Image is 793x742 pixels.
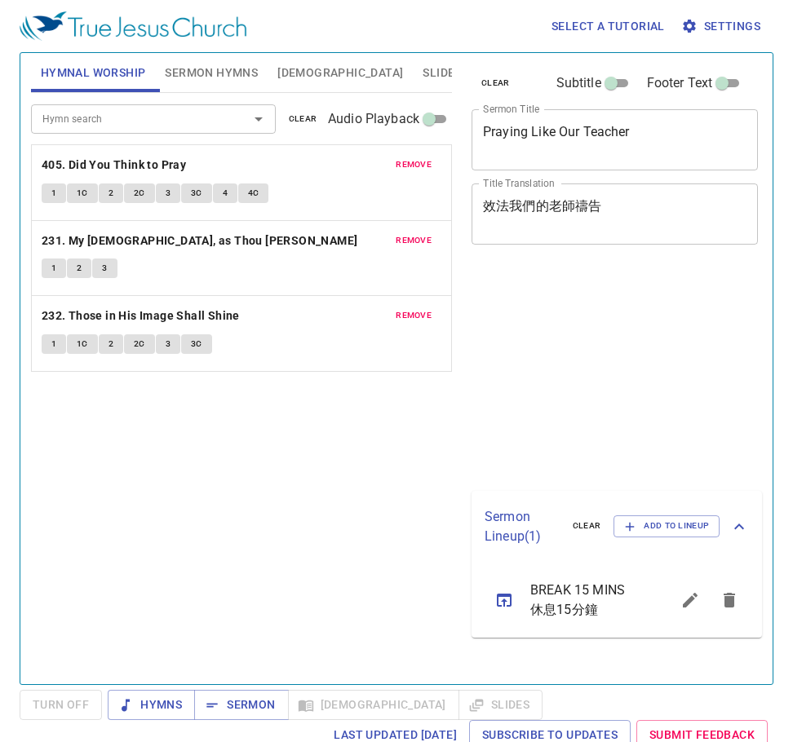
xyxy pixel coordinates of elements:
[465,262,702,484] iframe: from-child
[77,261,82,276] span: 2
[485,507,560,546] p: Sermon Lineup ( 1 )
[481,76,510,91] span: clear
[166,337,171,351] span: 3
[102,261,107,276] span: 3
[191,186,202,201] span: 3C
[181,334,212,354] button: 3C
[124,334,155,354] button: 2C
[134,337,145,351] span: 2C
[42,155,186,175] b: 405. Did You Think to Pray
[545,11,671,42] button: Select a tutorial
[483,124,746,155] textarea: Praying Like Our Teacher
[92,258,117,278] button: 3
[279,109,327,129] button: clear
[51,337,56,351] span: 1
[386,155,441,174] button: remove
[51,261,56,276] span: 1
[386,231,441,250] button: remove
[423,63,461,83] span: Slides
[289,112,317,126] span: clear
[20,11,246,41] img: True Jesus Church
[121,695,182,715] span: Hymns
[614,515,720,537] button: Add to Lineup
[684,16,760,37] span: Settings
[194,690,288,720] button: Sermon
[556,73,601,93] span: Subtitle
[396,308,432,323] span: remove
[213,183,237,203] button: 4
[42,258,66,278] button: 1
[51,186,56,201] span: 1
[108,690,195,720] button: Hymns
[67,334,98,354] button: 1C
[42,155,189,175] button: 405. Did You Think to Pray
[67,258,91,278] button: 2
[472,73,520,93] button: clear
[552,16,665,37] span: Select a tutorial
[386,306,441,325] button: remove
[42,334,66,354] button: 1
[472,491,762,563] div: Sermon Lineup(1)clearAdd to Lineup
[42,306,240,326] b: 232. Those in His Image Shall Shine
[238,183,269,203] button: 4C
[530,581,631,620] span: BREAK 15 MINS 休息15分鐘
[181,183,212,203] button: 3C
[207,695,275,715] span: Sermon
[109,186,113,201] span: 2
[328,109,419,129] span: Audio Playback
[42,306,242,326] button: 232. Those in His Image Shall Shine
[124,183,155,203] button: 2C
[67,183,98,203] button: 1C
[77,186,88,201] span: 1C
[624,519,709,533] span: Add to Lineup
[472,563,762,638] ul: sermon lineup list
[77,337,88,351] span: 1C
[563,516,611,536] button: clear
[41,63,146,83] span: Hymnal Worship
[647,73,713,93] span: Footer Text
[678,11,767,42] button: Settings
[166,186,171,201] span: 3
[42,231,361,251] button: 231. My [DEMOGRAPHIC_DATA], as Thou [PERSON_NAME]
[248,186,259,201] span: 4C
[223,186,228,201] span: 4
[396,233,432,248] span: remove
[42,231,358,251] b: 231. My [DEMOGRAPHIC_DATA], as Thou [PERSON_NAME]
[99,334,123,354] button: 2
[109,337,113,351] span: 2
[99,183,123,203] button: 2
[573,519,601,533] span: clear
[156,183,180,203] button: 3
[156,334,180,354] button: 3
[396,157,432,172] span: remove
[483,198,746,229] textarea: 效法我們的老師禱告
[165,63,258,83] span: Sermon Hymns
[191,337,202,351] span: 3C
[134,186,145,201] span: 2C
[247,108,270,130] button: Open
[277,63,403,83] span: [DEMOGRAPHIC_DATA]
[42,183,66,203] button: 1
